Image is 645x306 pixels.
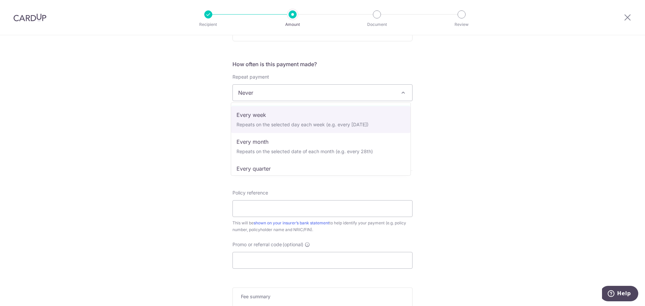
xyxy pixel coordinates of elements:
p: Review [437,21,486,28]
iframe: Opens a widget where you can find more information [602,286,638,303]
img: CardUp [13,13,46,21]
label: Repeat payment [232,74,269,80]
span: Promo or referral code [232,241,282,248]
span: Never [232,84,413,101]
div: This will be to help identify your payment (e.g. policy number, policyholder name and NRIC/FIN). [232,220,413,233]
span: (optional) [283,241,303,248]
p: Document [352,21,402,28]
small: Repeats on the selected date of each month (e.g. every 28th) [236,148,373,154]
h5: How often is this payment made? [232,60,413,68]
span: Never [233,85,412,101]
p: Amount [268,21,317,28]
p: Every week [236,111,405,119]
p: Every month [236,138,405,146]
small: Repeats on the selected day each week (e.g. every [DATE]) [236,122,369,127]
a: shown on your insurer’s bank statement [254,220,329,225]
p: Every quarter [236,165,405,173]
label: Policy reference [232,189,268,196]
p: Recipient [183,21,233,28]
h5: Fee summary [241,293,404,300]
